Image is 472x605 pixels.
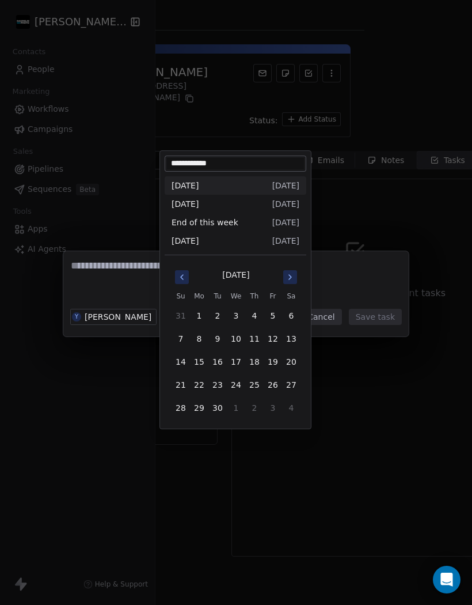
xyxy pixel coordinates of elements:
[172,290,190,302] th: Sunday
[272,235,299,247] span: [DATE]
[245,376,264,394] button: 25
[208,330,227,348] button: 9
[208,290,227,302] th: Tuesday
[227,399,245,417] button: 1
[282,269,298,285] button: Go to next month
[272,217,299,228] span: [DATE]
[190,376,208,394] button: 22
[172,353,190,371] button: 14
[245,290,264,302] th: Thursday
[282,399,300,417] button: 4
[190,330,208,348] button: 8
[208,399,227,417] button: 30
[272,198,299,210] span: [DATE]
[245,353,264,371] button: 18
[172,376,190,394] button: 21
[172,217,238,228] span: End of this week
[282,353,300,371] button: 20
[190,307,208,325] button: 1
[172,198,199,210] span: [DATE]
[264,330,282,348] button: 12
[172,180,199,191] span: [DATE]
[208,376,227,394] button: 23
[264,353,282,371] button: 19
[222,269,249,281] div: [DATE]
[264,307,282,325] button: 5
[227,376,245,394] button: 24
[227,330,245,348] button: 10
[190,399,208,417] button: 29
[264,290,282,302] th: Friday
[208,307,227,325] button: 2
[172,330,190,348] button: 7
[272,180,299,191] span: [DATE]
[172,235,199,247] span: [DATE]
[245,330,264,348] button: 11
[282,376,300,394] button: 27
[227,353,245,371] button: 17
[282,330,300,348] button: 13
[282,290,300,302] th: Saturday
[264,399,282,417] button: 3
[174,269,190,285] button: Go to previous month
[245,307,264,325] button: 4
[172,307,190,325] button: 31
[245,399,264,417] button: 2
[172,399,190,417] button: 28
[190,290,208,302] th: Monday
[190,353,208,371] button: 15
[282,307,300,325] button: 6
[227,307,245,325] button: 3
[264,376,282,394] button: 26
[227,290,245,302] th: Wednesday
[208,353,227,371] button: 16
